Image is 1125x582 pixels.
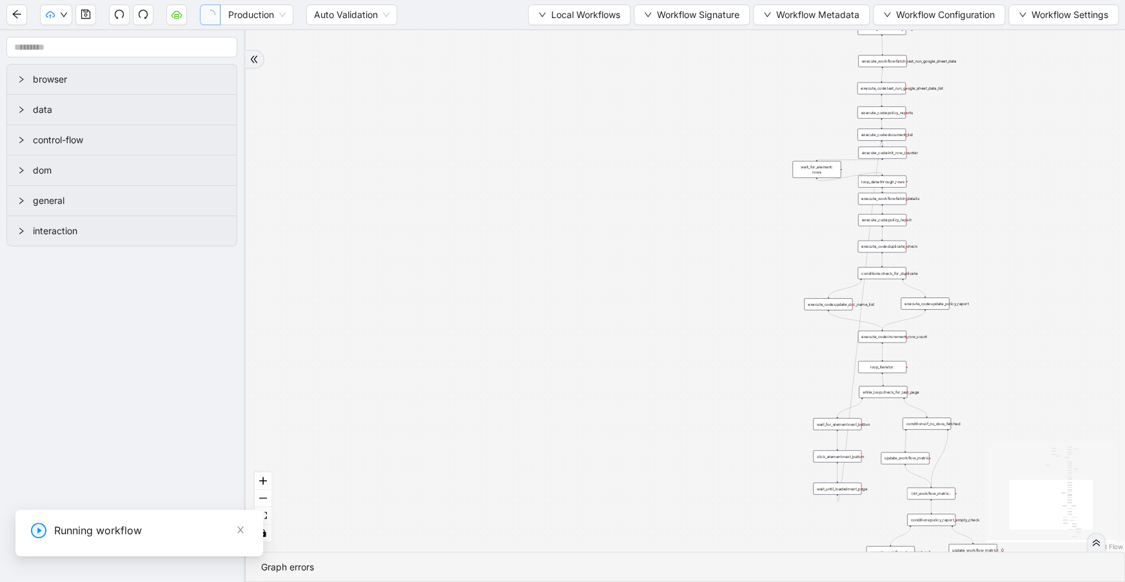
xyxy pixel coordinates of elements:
[33,163,226,177] span: dom
[657,8,739,22] span: Workflow Signature
[907,514,955,526] div: conditions:policy_report_empty_check
[7,125,237,155] div: control-flow
[813,483,861,495] div: wait_until_loaded:next_page
[857,241,906,253] div: execute_code:duplicate_check
[31,523,46,538] span: play-circle
[33,224,226,238] span: interaction
[858,361,906,373] div: loop_iterator:
[817,172,882,181] g: Edge from wait_for_element: rows to loop_data:through_rows
[866,546,915,558] div: execute_workflow:document_pull
[837,399,862,417] g: Edge from while_loop:check_for_last_page to wait_for_element:next_button
[858,176,906,188] div: loop_data:through_rows
[7,156,237,185] div: dom
[81,9,91,19] span: save
[896,8,995,22] span: Workflow Configuration
[792,161,841,178] div: wait_for_element: rows
[857,23,906,35] div: execute_code:fetched_data_count
[857,106,906,119] div: execute_code:policy_reports
[7,65,237,94] div: browser
[858,55,906,67] div: execute_workflow:fetch_last_run_google_sheet_data
[528,5,631,25] button: downLocal Workflows
[804,298,852,310] div: execute_code:update_doc_name_list
[538,11,546,19] span: down
[114,9,124,19] span: undo
[858,193,906,205] div: execute_workflow:fetch_details
[905,465,931,487] g: Edge from update_workflow_metric: to init_workflow_metric:
[205,9,215,19] span: loading
[857,83,906,95] div: execute_code:last_run_google_sheet_data_list
[857,128,906,141] div: execute_code:document_list
[261,560,1109,574] div: Graph errors
[881,68,882,81] g: Edge from execute_workflow:fetch_last_run_google_sheet_data to execute_code:last_run_google_sheet...
[138,9,148,19] span: redo
[858,214,906,226] div: execute_code:policy_report
[858,146,906,159] div: execute_code:init_row_counter
[858,331,906,343] div: execute_code:increment_row_count
[255,525,271,542] button: toggle interactivity
[753,5,870,25] button: downWorkflow Metadata
[890,527,910,545] g: Edge from conditions:policy_report_empty_check to execute_workflow:document_pull
[1090,543,1123,550] a: React Flow attribution
[903,417,951,430] div: conditions:if_no_docs_fetched
[883,11,891,19] span: down
[551,8,620,22] span: Local Workflows
[634,5,750,25] button: downWorkflow Signature
[40,5,72,25] button: cloud-uploaddown
[75,5,96,25] button: save
[255,490,271,507] button: zoom out
[813,450,861,463] div: click_element:next_button
[17,106,25,114] span: right
[763,11,771,19] span: down
[813,418,861,430] div: wait_for_element:next_button
[236,525,245,534] span: close
[901,297,949,310] div: execute_code:update_policy_report
[828,311,882,329] g: Edge from execute_code:update_doc_name_list to execute_code:increment_row_count
[952,527,973,542] g: Edge from conditions:policy_report_empty_check to update_workflow_metric:__0
[948,544,997,556] div: update_workflow_metric:__0
[903,280,924,296] g: Edge from conditions:check_for_duplicate to execute_code:update_policy_report
[17,197,25,205] span: right
[166,5,187,25] button: cloud-server
[314,5,389,25] span: Auto Validation
[905,430,906,450] g: Edge from conditions:if_no_docs_fetched to update_workflow_metric:
[15,49,449,62] label: Password
[882,36,883,54] g: Edge from execute_code:fetched_data_count to execute_workflow:fetch_last_run_google_sheet_data
[17,75,25,83] span: right
[6,5,27,25] button: arrow-left
[904,399,926,416] g: Edge from while_loop:check_for_last_page to conditions:if_no_docs_fetched
[7,186,237,216] div: general
[17,166,25,174] span: right
[249,55,259,64] span: double-right
[17,136,25,144] span: right
[33,72,226,86] span: browser
[1008,5,1119,25] button: downWorkflow Settings
[255,472,271,490] button: zoom in
[1032,8,1108,22] span: Workflow Settings
[857,267,906,279] div: conditions:check_for_duplicate
[1019,11,1026,19] span: down
[882,310,925,329] g: Edge from execute_code:update_policy_report to execute_code:increment_row_count
[906,488,955,500] div: init_workflow_metric:
[873,5,1005,25] button: downWorkflow Configuration
[133,5,153,25] button: redo
[1091,538,1101,547] span: double-right
[12,9,22,19] span: arrow-left
[837,139,883,502] g: Edge from wait_until_loaded:next_page to execute_code:init_row_counter
[171,9,182,19] span: cloud-server
[33,103,226,117] span: data
[859,386,907,398] div: while_loop:check_for_last_page
[228,5,286,25] span: Production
